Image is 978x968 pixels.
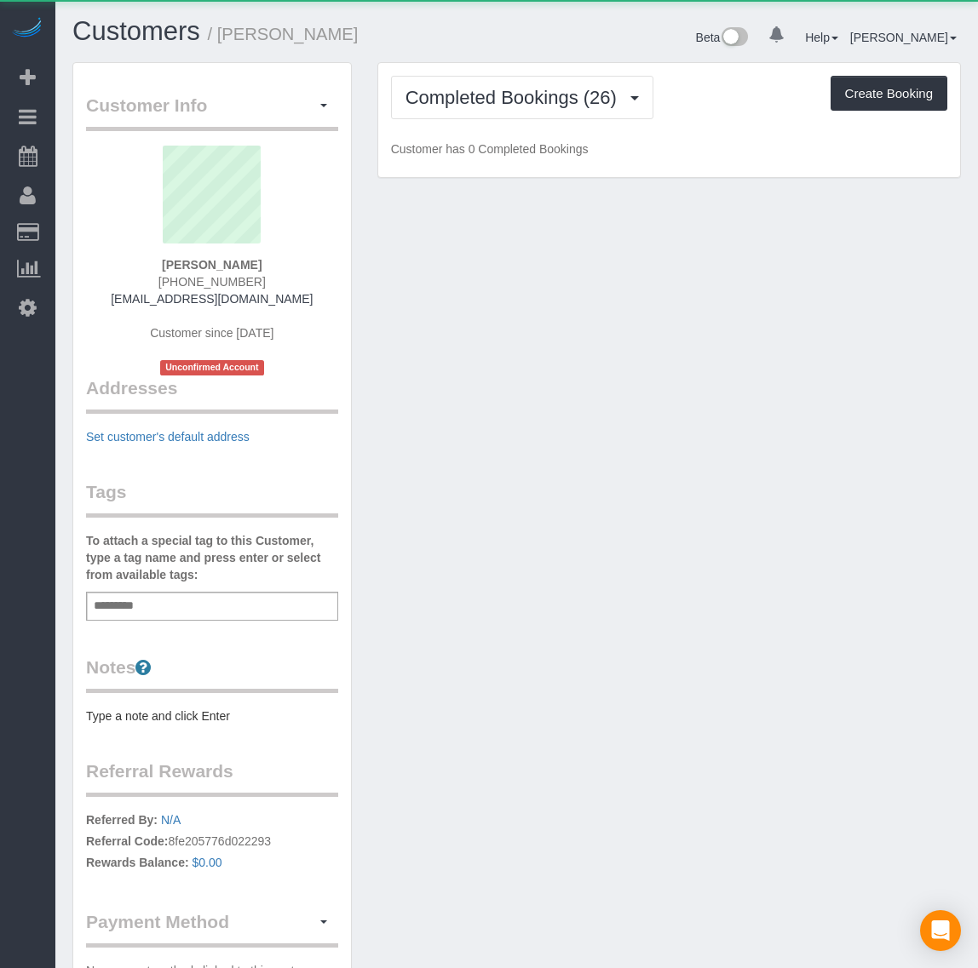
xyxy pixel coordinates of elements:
a: N/A [161,813,181,827]
a: Customers [72,16,200,46]
span: Unconfirmed Account [160,360,264,375]
legend: Payment Method [86,909,338,948]
label: Rewards Balance: [86,854,189,871]
p: 8fe205776d022293 [86,811,338,875]
label: To attach a special tag to this Customer, type a tag name and press enter or select from availabl... [86,532,338,583]
span: Customer since [DATE] [150,326,273,340]
a: Set customer's default address [86,430,250,444]
a: [EMAIL_ADDRESS][DOMAIN_NAME] [111,292,313,306]
span: [PHONE_NUMBER] [158,275,266,289]
strong: [PERSON_NAME] [162,258,262,272]
button: Completed Bookings (26) [391,76,653,119]
a: [PERSON_NAME] [850,31,957,44]
a: $0.00 [193,856,222,869]
pre: Type a note and click Enter [86,707,338,725]
img: New interface [720,27,748,49]
div: Open Intercom Messenger [920,910,961,951]
button: Create Booking [831,76,947,112]
small: / [PERSON_NAME] [208,25,359,43]
a: Beta [696,31,749,44]
p: Customer has 0 Completed Bookings [391,140,947,158]
legend: Notes [86,655,338,693]
label: Referred By: [86,811,158,828]
legend: Referral Rewards [86,759,338,797]
a: Help [805,31,838,44]
legend: Customer Info [86,93,338,131]
img: Automaid Logo [10,17,44,41]
legend: Tags [86,479,338,518]
span: Completed Bookings (26) [406,87,625,108]
label: Referral Code: [86,833,168,850]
